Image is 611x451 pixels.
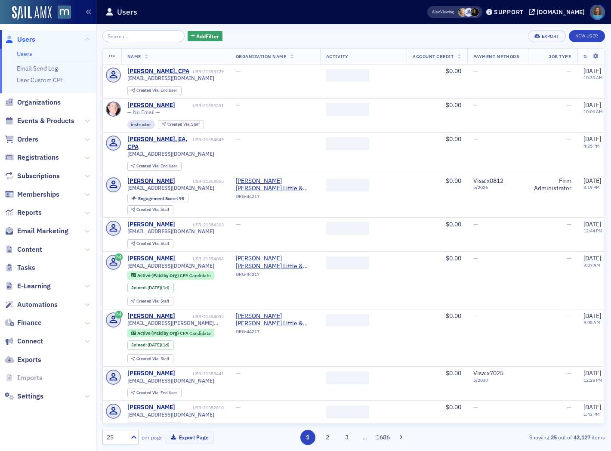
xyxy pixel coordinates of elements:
span: Settings [17,392,43,401]
span: ‌ [326,405,369,418]
a: Reports [5,208,42,217]
a: Imports [5,373,43,383]
span: — [567,369,571,377]
a: Users [5,35,35,44]
div: Created Via: End User [127,389,182,398]
div: [PERSON_NAME], EA, CPA [127,136,191,151]
div: Created Via: End User [127,86,182,95]
img: SailAMX [58,6,71,19]
time: 12:28 PM [583,377,602,383]
span: [DATE] [583,67,601,75]
span: [DATE] [583,369,601,377]
div: instructor [127,120,155,129]
div: Created Via: Staff [127,239,173,248]
span: [DATE] [583,403,601,411]
span: $0.00 [446,220,461,228]
div: Support [494,8,524,16]
div: Created Via: End User [127,162,182,171]
div: Created Via: End User [127,423,182,432]
a: Settings [5,392,43,401]
a: Tasks [5,263,35,272]
span: — [473,403,478,411]
span: ‌ [326,69,369,82]
a: [PERSON_NAME] [127,102,175,109]
label: per page [142,433,163,441]
span: Finance [17,318,42,327]
button: AddFilter [188,31,223,42]
span: Subscriptions [17,171,60,181]
div: USR-21354849 [193,137,224,142]
div: Created Via: Staff [158,120,204,129]
span: Email Marketing [17,226,68,236]
span: Tasks [17,263,35,272]
a: Memberships [5,190,59,199]
span: Rebekah Olson [458,8,467,17]
span: Joined : [131,285,148,290]
div: Showing out of items [444,433,605,441]
div: [PERSON_NAME] [127,312,175,320]
span: ‌ [326,103,369,116]
span: — [236,135,241,143]
span: — [473,101,478,109]
span: Viewing [432,9,454,15]
a: [PERSON_NAME] [PERSON_NAME] Little & [PERSON_NAME] ([PERSON_NAME][GEOGRAPHIC_DATA], [GEOGRAPHIC_D... [236,255,314,270]
span: $0.00 [446,177,461,185]
span: [DATE] [583,135,601,143]
span: [EMAIL_ADDRESS][DOMAIN_NAME] [127,151,214,157]
span: Orders [17,135,38,144]
span: Payment Methods [473,53,519,59]
span: [DATE] [583,101,601,109]
a: User Custom CPE [17,76,64,84]
span: [EMAIL_ADDRESS][DOMAIN_NAME] [127,411,214,418]
span: Registrations [17,153,59,162]
span: [EMAIL_ADDRESS][DOMAIN_NAME] [127,185,214,191]
span: Events & Products [17,116,74,126]
a: New User [569,30,605,42]
div: Created Via: Staff [127,205,173,214]
span: Grandizio Wilkins Little & Matthews (Hunt Valley, MD) [236,255,314,270]
div: Staff [136,357,169,361]
time: 3:19 PM [583,184,600,190]
a: Users [17,50,32,58]
span: Created Via : [136,207,160,212]
div: Created Via: Staff [127,297,173,306]
span: Created Via : [136,356,160,361]
span: $0.00 [446,312,461,320]
span: [EMAIL_ADDRESS][DOMAIN_NAME] [127,228,214,235]
a: E-Learning [5,281,51,291]
button: 1686 [376,430,391,445]
div: [PERSON_NAME] [127,370,175,377]
span: [EMAIL_ADDRESS][PERSON_NAME][DOMAIN_NAME] [127,320,224,326]
span: [DATE] [148,342,161,348]
span: Engagement Score : [138,195,179,201]
div: USR-21355329 [191,69,224,74]
span: — [567,67,571,75]
span: $0.00 [446,403,461,411]
a: [PERSON_NAME] [PERSON_NAME] Little & [PERSON_NAME] ([PERSON_NAME][GEOGRAPHIC_DATA], [GEOGRAPHIC_D... [236,312,314,327]
span: — No Email — [127,109,160,115]
a: [PERSON_NAME] [127,177,175,185]
a: Connect [5,337,43,346]
span: — [236,369,241,377]
div: Joined: 2025-10-06 00:00:00 [127,340,174,350]
a: [PERSON_NAME] [127,404,175,411]
span: ‌ [326,314,369,327]
a: Active (Paid by Org) CPA Candidate [131,273,210,278]
div: ORG-44217 [236,329,314,337]
div: Export [542,34,559,39]
a: Orders [5,135,38,144]
a: Email Marketing [5,226,68,236]
time: 1:43 PM [583,411,600,417]
div: USR-21352810 [176,405,224,411]
span: Connect [17,337,43,346]
span: Justin Chase [464,8,473,17]
span: 5 / 2030 [473,377,522,383]
div: (1d) [148,285,170,290]
span: ‌ [326,371,369,384]
span: — [473,67,478,75]
a: SailAMX [12,6,52,20]
div: ORG-44217 [236,194,314,202]
a: [PERSON_NAME] [127,255,175,263]
div: [PERSON_NAME], CPA [127,68,189,75]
